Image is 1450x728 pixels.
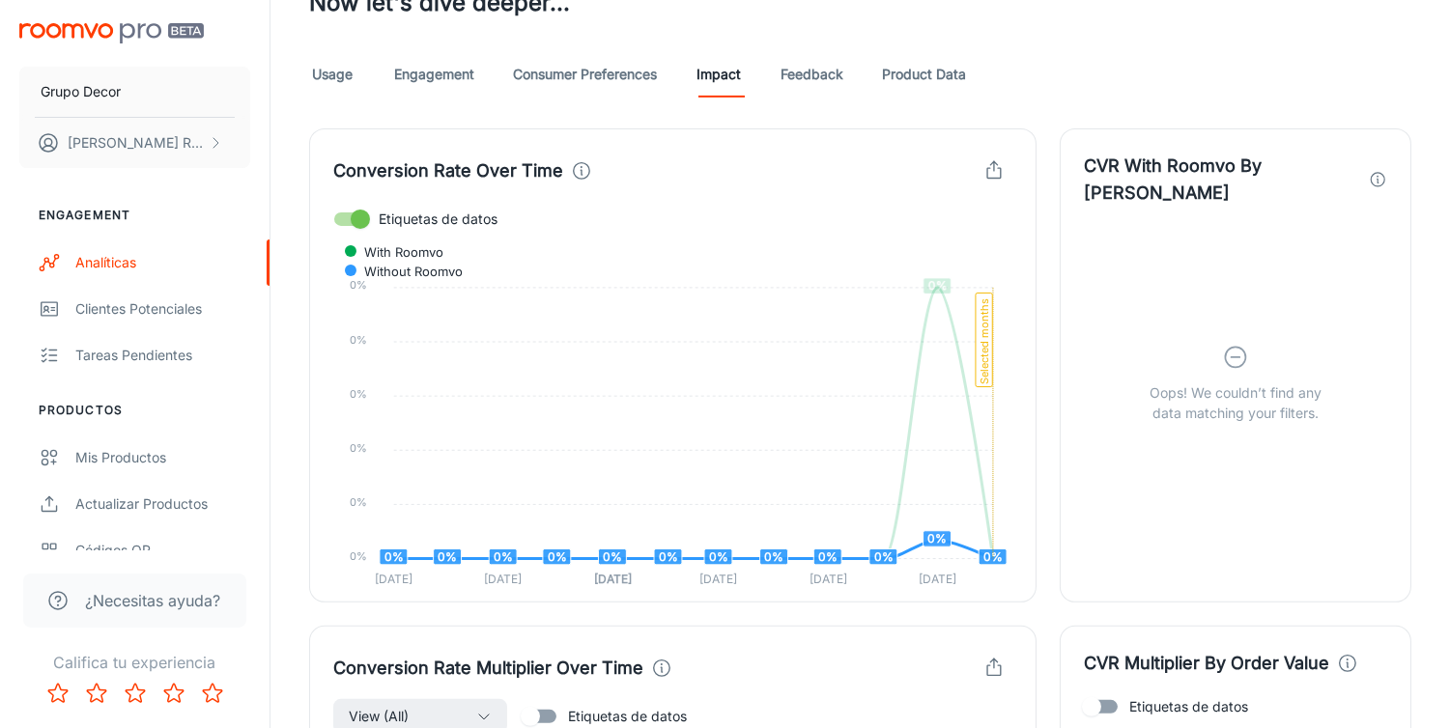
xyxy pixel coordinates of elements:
[394,51,474,98] a: Engagement
[781,51,843,98] a: Feedback
[882,51,966,98] a: Product Data
[349,705,409,728] span: View (All)
[75,493,250,515] div: Actualizar productos
[75,345,250,366] div: Tareas pendientes
[15,651,254,674] p: Califica tu experiencia
[19,23,204,43] img: Roomvo PRO Beta
[350,333,367,347] tspan: 0%
[155,674,193,713] button: Rate 4 star
[350,243,443,261] span: With Roomvo
[810,572,847,586] tspan: [DATE]
[379,209,498,230] span: Etiquetas de datos
[350,549,367,563] tspan: 0%
[699,572,737,586] tspan: [DATE]
[513,51,657,98] a: Consumer Preferences
[696,51,742,98] a: Impact
[75,298,250,320] div: Clientes potenciales
[350,263,463,280] span: Without Roomvo
[77,674,116,713] button: Rate 2 star
[19,118,250,168] button: [PERSON_NAME] Risueño
[350,441,367,455] tspan: 0%
[594,572,632,586] tspan: [DATE]
[41,81,121,102] p: Grupo Decor
[568,706,687,727] span: Etiquetas de datos
[75,252,250,273] div: Analíticas
[350,387,367,401] tspan: 0%
[1135,382,1336,423] p: Oops! We couldn’t find any data matching your filters.
[1084,153,1362,207] h4: CVR With Roomvo By [PERSON_NAME]
[193,674,232,713] button: Rate 5 star
[39,674,77,713] button: Rate 1 star
[350,279,367,293] tspan: 0%
[485,572,523,586] tspan: [DATE]
[116,674,155,713] button: Rate 3 star
[19,67,250,117] button: Grupo Decor
[333,655,643,682] h4: Conversion Rate Multiplier Over Time
[333,157,563,184] h4: Conversion Rate Over Time
[75,540,250,561] div: Códigos QR
[85,589,220,612] span: ¿Necesitas ayuda?
[68,132,204,154] p: [PERSON_NAME] Risueño
[75,447,250,468] div: Mis productos
[1084,650,1329,677] h4: CVR Multiplier By Order Value
[375,572,412,586] tspan: [DATE]
[309,51,355,98] a: Usage
[919,572,956,586] tspan: [DATE]
[350,495,367,509] tspan: 0%
[1129,696,1248,717] span: Etiquetas de datos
